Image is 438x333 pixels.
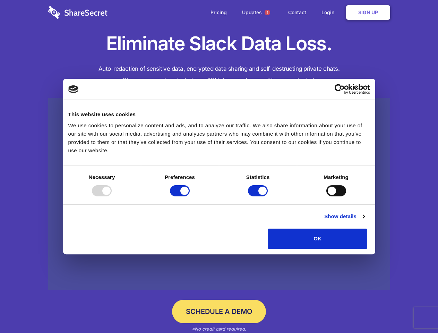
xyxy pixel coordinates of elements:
a: Contact [281,2,313,23]
h4: Auto-redaction of sensitive data, encrypted data sharing and self-destructing private chats. Shar... [48,63,390,86]
a: Show details [324,212,364,221]
span: 1 [265,10,270,15]
div: We use cookies to personalize content and ads, and to analyze our traffic. We also share informat... [68,121,370,155]
a: Login [315,2,345,23]
strong: Statistics [246,174,270,180]
a: Wistia video thumbnail [48,98,390,290]
h1: Eliminate Slack Data Loss. [48,31,390,56]
em: *No credit card required. [192,326,246,332]
strong: Marketing [324,174,349,180]
strong: Necessary [89,174,115,180]
a: Usercentrics Cookiebot - opens in a new window [309,84,370,94]
img: logo-wordmark-white-trans-d4663122ce5f474addd5e946df7df03e33cb6a1c49d2221995e7729f52c070b2.svg [48,6,108,19]
a: Pricing [204,2,234,23]
div: This website uses cookies [68,110,370,119]
a: Sign Up [346,5,390,20]
a: Schedule a Demo [172,300,266,323]
strong: Preferences [165,174,195,180]
img: logo [68,85,79,93]
button: OK [268,229,367,249]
